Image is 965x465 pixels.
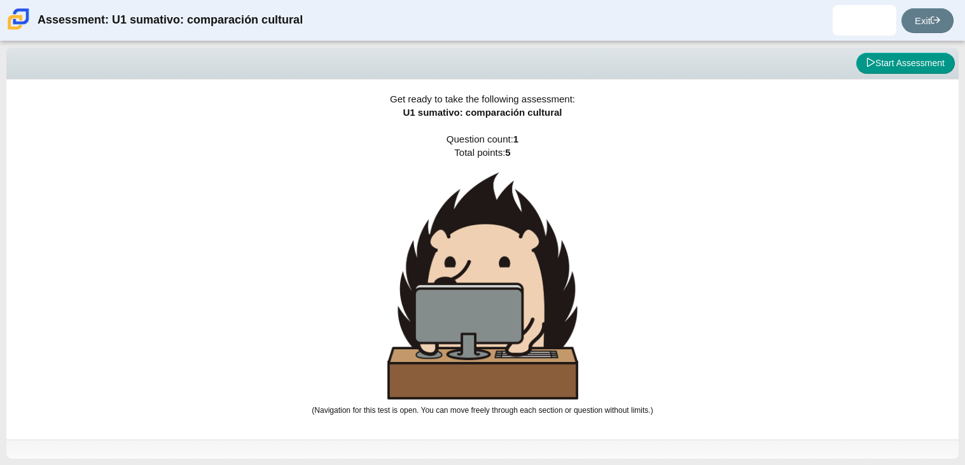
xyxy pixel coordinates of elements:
div: Assessment: U1 sumativo: comparación cultural [38,5,303,36]
span: Question count: Total points: [312,134,653,415]
span: Get ready to take the following assessment: [390,94,575,104]
b: 5 [505,147,510,158]
img: hedgehog-behind-computer-large.png [387,172,578,399]
b: 1 [513,134,518,144]
img: jayren.pedrazamont.Hj75Q3 [854,10,875,31]
a: Carmen School of Science & Technology [5,24,32,34]
small: (Navigation for this test is open. You can move freely through each section or question without l... [312,406,653,415]
a: Exit [901,8,954,33]
span: U1 sumativo: comparación cultural [403,107,562,118]
button: Start Assessment [856,53,955,74]
img: Carmen School of Science & Technology [5,6,32,32]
